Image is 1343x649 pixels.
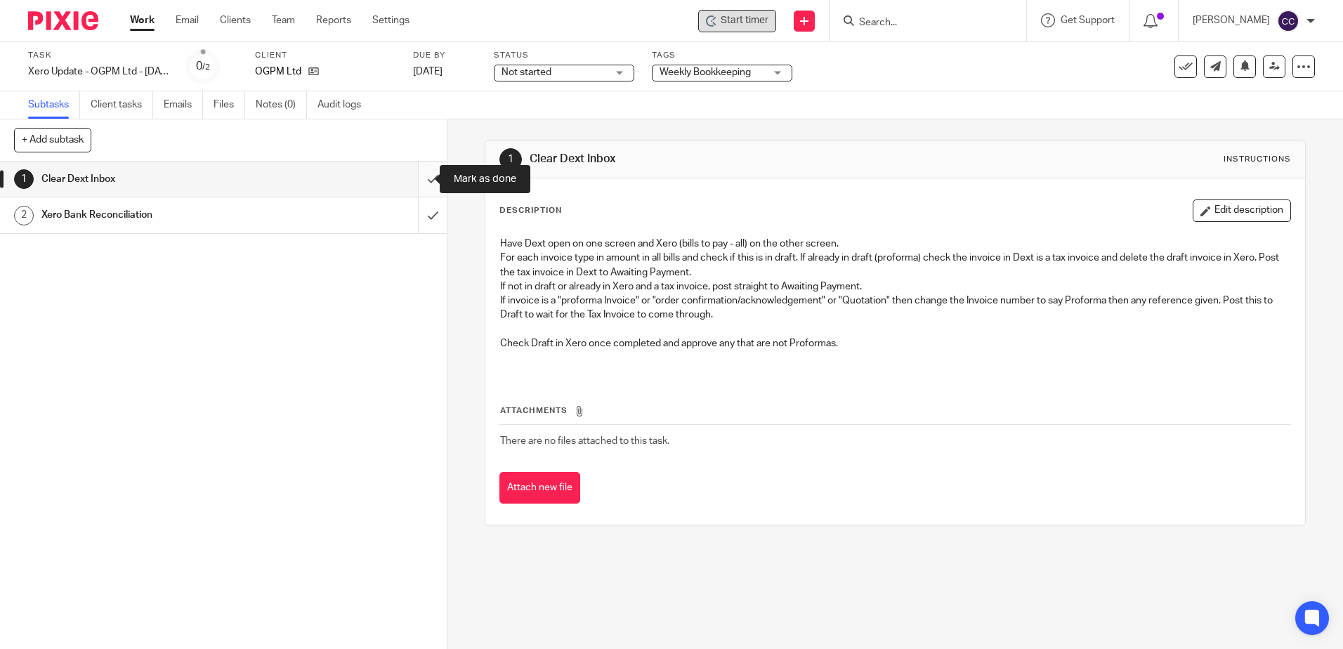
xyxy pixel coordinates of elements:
p: OGPM Ltd [255,65,301,79]
input: Search [858,17,984,29]
div: Instructions [1224,154,1291,165]
span: Attachments [500,407,568,414]
a: Reports [316,13,351,27]
small: /2 [202,63,210,71]
a: Emails [164,91,203,119]
label: Client [255,50,395,61]
a: Files [214,91,245,119]
button: Edit description [1193,199,1291,222]
p: Check Draft in Xero once completed and approve any that are not Proformas. [500,336,1290,350]
h1: Xero Bank Reconciliation [41,204,283,225]
div: 0 [196,58,210,74]
p: For each invoice type in amount in all bills and check if this is in draft. If already in draft (... [500,251,1290,280]
span: Get Support [1061,15,1115,25]
div: Xero Update - OGPM Ltd - Thursday [28,65,169,79]
button: Attach new file [499,472,580,504]
img: svg%3E [1277,10,1299,32]
p: If not in draft or already in Xero and a tax invoice, post straight to Awaiting Payment. [500,280,1290,294]
label: Due by [413,50,476,61]
div: OGPM Ltd - Xero Update - OGPM Ltd - Thursday [698,10,776,32]
a: Clients [220,13,251,27]
a: Audit logs [317,91,372,119]
a: Team [272,13,295,27]
label: Task [28,50,169,61]
a: Notes (0) [256,91,307,119]
a: Settings [372,13,410,27]
div: 1 [499,148,522,171]
button: + Add subtask [14,128,91,152]
a: Email [176,13,199,27]
h1: Clear Dext Inbox [41,169,283,190]
p: Description [499,205,562,216]
div: 2 [14,206,34,225]
a: Subtasks [28,91,80,119]
span: [DATE] [413,67,443,77]
span: Not started [502,67,551,77]
img: Pixie [28,11,98,30]
span: Start timer [721,13,768,28]
label: Tags [652,50,792,61]
a: Client tasks [91,91,153,119]
p: [PERSON_NAME] [1193,13,1270,27]
a: Work [130,13,155,27]
label: Status [494,50,634,61]
div: Xero Update - OGPM Ltd - [DATE] [28,65,169,79]
h1: Clear Dext Inbox [530,152,925,166]
p: If invoice is a "proforma Invoice" or "order confirmation/acknowledgement" or "Quotation" then ch... [500,294,1290,322]
div: 1 [14,169,34,189]
span: Weekly Bookkeeping [660,67,751,77]
p: Have Dext open on one screen and Xero (bills to pay - all) on the other screen. [500,237,1290,251]
span: There are no files attached to this task. [500,436,669,446]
